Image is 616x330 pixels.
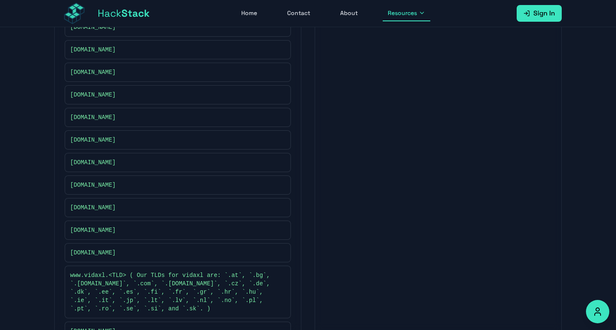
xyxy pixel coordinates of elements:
span: [DOMAIN_NAME] [70,226,116,234]
a: About [335,5,363,21]
button: Accessibility Options [586,300,609,323]
span: [DOMAIN_NAME] [70,46,116,54]
span: [DOMAIN_NAME] [70,23,116,31]
a: Contact [282,5,315,21]
span: [DOMAIN_NAME] [70,113,116,122]
span: Stack [121,7,150,20]
span: [DOMAIN_NAME] [70,181,116,189]
span: [DOMAIN_NAME] [70,91,116,99]
span: [DOMAIN_NAME] [70,158,116,167]
span: www.vidaxl.<TLD> ( Our TLDs for vidaxl are: `.at`, `.bg`, `.[DOMAIN_NAME]`, `.com`, `.[DOMAIN_NAM... [70,271,277,313]
button: Resources [383,5,430,21]
a: Home [236,5,262,21]
span: [DOMAIN_NAME] [70,249,116,257]
a: Sign In [517,5,562,22]
span: [DOMAIN_NAME] [70,68,116,76]
span: Sign In [533,8,555,18]
span: Hack [98,7,150,20]
span: [DOMAIN_NAME] [70,136,116,144]
span: Resources [388,9,417,17]
span: [DOMAIN_NAME] [70,203,116,212]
